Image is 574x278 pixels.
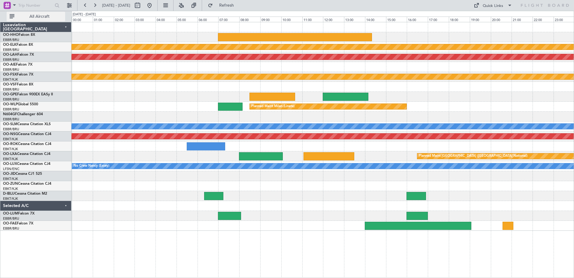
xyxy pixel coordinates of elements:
a: N604GFChallenger 604 [3,113,43,116]
a: OO-LXACessna Citation CJ4 [3,152,50,156]
span: OO-FSX [3,73,17,76]
span: OO-JID [3,172,16,176]
a: OO-NSGCessna Citation CJ4 [3,132,51,136]
a: OO-AIEFalcon 7X [3,63,32,66]
span: OO-LUX [3,162,17,166]
div: 01:00 [93,17,114,22]
span: [DATE] - [DATE] [102,3,130,8]
a: EBBR/BRU [3,57,19,62]
a: OO-ELKFalcon 8X [3,43,33,47]
div: 07:00 [218,17,239,22]
a: OO-SLMCessna Citation XLS [3,122,51,126]
div: 14:00 [365,17,386,22]
a: EBKT/KJK [3,187,18,191]
div: [DATE] - [DATE] [73,12,96,17]
div: 04:00 [156,17,177,22]
div: Planned Maint [GEOGRAPHIC_DATA] ([GEOGRAPHIC_DATA] National) [419,152,527,161]
a: D-IBLUCessna Citation M2 [3,192,47,196]
div: 06:00 [198,17,219,22]
a: EBBR/BRU [3,97,19,102]
span: OO-HHO [3,33,19,37]
span: D-IBLU [3,192,15,196]
span: OO-WLP [3,103,18,106]
div: 12:00 [323,17,344,22]
a: EBKT/KJK [3,157,18,161]
div: 08:00 [239,17,260,22]
a: EBBR/BRU [3,67,19,72]
div: 18:00 [449,17,470,22]
div: 15:00 [386,17,407,22]
a: OO-HHOFalcon 8X [3,33,35,37]
span: All Aircraft [16,14,63,19]
button: All Aircraft [7,12,65,21]
a: OO-FSXFalcon 7X [3,73,33,76]
span: OO-NSG [3,132,18,136]
a: OO-FAEFalcon 7X [3,222,33,225]
a: EBKT/KJK [3,196,18,201]
div: 22:00 [533,17,554,22]
div: 19:00 [470,17,491,22]
div: 09:00 [260,17,281,22]
span: OO-ZUN [3,182,18,186]
input: Trip Number [18,1,53,10]
a: OO-JIDCessna CJ1 525 [3,172,42,176]
a: OO-WLPGlobal 5500 [3,103,38,106]
div: 03:00 [134,17,156,22]
a: OO-LUMFalcon 7X [3,212,35,215]
span: OO-LUM [3,212,18,215]
div: 00:00 [72,17,93,22]
button: Refresh [205,1,241,10]
a: EBBR/BRU [3,117,19,122]
a: EBKT/KJK [3,147,18,151]
a: EBBR/BRU [3,48,19,52]
a: EBBR/BRU [3,38,19,42]
a: LFSN/ENC [3,167,20,171]
a: EBBR/BRU [3,127,19,131]
div: 05:00 [177,17,198,22]
div: 21:00 [512,17,533,22]
button: Quick Links [471,1,515,10]
a: EBBR/BRU [3,87,19,92]
div: 11:00 [302,17,323,22]
div: 02:00 [114,17,135,22]
a: EBBR/BRU [3,216,19,221]
a: OO-ROKCessna Citation CJ4 [3,142,51,146]
a: EBBR/BRU [3,107,19,112]
a: OO-LUXCessna Citation CJ4 [3,162,50,166]
span: OO-FAE [3,222,17,225]
a: OO-LAHFalcon 7X [3,53,34,57]
div: 20:00 [491,17,512,22]
a: EBKT/KJK [3,137,18,141]
a: EBKT/KJK [3,177,18,181]
div: Planned Maint Milan (Linate) [251,102,295,111]
a: OO-GPEFalcon 900EX EASy II [3,93,53,96]
span: OO-ROK [3,142,18,146]
div: 17:00 [428,17,449,22]
div: Quick Links [483,3,503,9]
a: EBKT/KJK [3,77,18,82]
span: OO-ELK [3,43,17,47]
div: 13:00 [344,17,365,22]
span: OO-LXA [3,152,17,156]
div: 16:00 [407,17,428,22]
span: N604GF [3,113,17,116]
a: OO-ZUNCessna Citation CJ4 [3,182,51,186]
span: OO-AIE [3,63,16,66]
span: OO-VSF [3,83,17,86]
span: OO-SLM [3,122,17,126]
a: EBBR/BRU [3,226,19,231]
span: OO-LAH [3,53,17,57]
a: OO-VSFFalcon 8X [3,83,33,86]
span: Refresh [214,3,239,8]
div: No Crew Nancy (Essey) [74,162,109,171]
div: 10:00 [281,17,302,22]
span: OO-GPE [3,93,17,96]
